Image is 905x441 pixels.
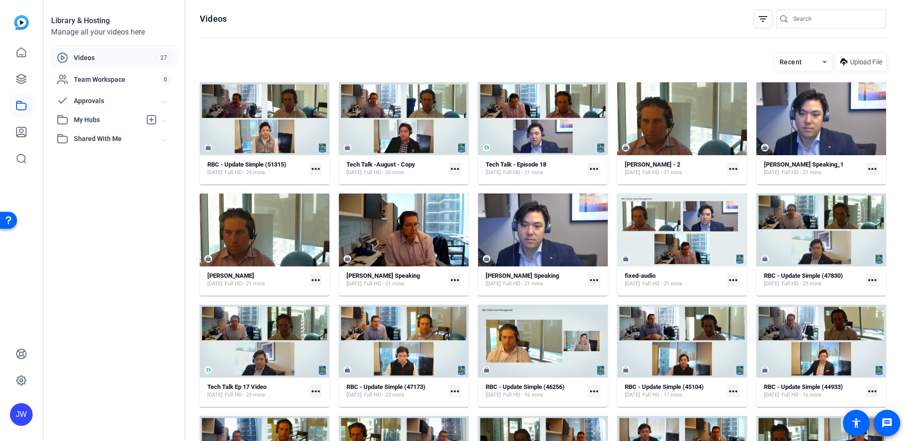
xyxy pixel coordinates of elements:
[764,280,779,288] span: [DATE]
[486,280,501,288] span: [DATE]
[781,391,822,399] span: Full HD - 16 mins
[449,163,461,175] mat-icon: more_horiz
[346,161,415,168] strong: Tech Talk -August - Copy
[503,391,543,399] span: Full HD - 16 mins
[225,280,265,288] span: Full HD - 21 mins
[10,403,33,426] div: JW
[836,53,886,71] button: Upload File
[764,272,843,279] strong: RBC - Update Simple (47830)
[851,417,862,429] mat-icon: accessibility
[625,272,723,288] a: fixed-audio[DATE]Full HD - 21 mins
[74,96,162,106] span: Approvals
[207,272,254,279] strong: [PERSON_NAME]
[486,169,501,176] span: [DATE]
[51,110,177,129] mat-expansion-panel-header: My Hubs
[364,169,404,176] span: Full HD - 26 mins
[503,280,543,288] span: Full HD - 21 mins
[225,391,265,399] span: Full HD - 23 mins
[74,115,141,125] span: My Hubs
[764,391,779,399] span: [DATE]
[764,383,843,390] strong: RBC - Update Simple (44933)
[207,383,306,399] a: Tech Talk Ep 17 Video[DATE]Full HD - 23 mins
[51,26,177,38] div: Manage all your videos here
[74,53,156,62] span: Videos
[51,15,177,26] div: Library & Hosting
[625,383,704,390] strong: RBC - Update Simple (45104)
[346,391,362,399] span: [DATE]
[310,274,322,286] mat-icon: more_horiz
[727,385,739,397] mat-icon: more_horiz
[74,75,160,84] span: Team Workspace
[310,163,322,175] mat-icon: more_horiz
[625,272,656,279] strong: fixed-audio
[625,169,640,176] span: [DATE]
[74,134,162,144] span: Shared With Me
[346,272,420,279] strong: [PERSON_NAME] Speaking
[51,91,177,110] mat-expansion-panel-header: Approvals
[449,385,461,397] mat-icon: more_horiz
[764,161,862,176] a: [PERSON_NAME] Speaking_1[DATE]Full HD - 21 mins
[486,383,584,399] a: RBC - Update Simple (46256)[DATE]Full HD - 16 mins
[881,417,893,429] mat-icon: message
[486,272,584,288] a: [PERSON_NAME] Speaking[DATE]Full HD - 21 mins
[757,13,769,25] mat-icon: filter_list
[866,163,878,175] mat-icon: more_horiz
[780,58,802,66] span: Recent
[346,161,445,176] a: Tech Talk -August - Copy[DATE]Full HD - 26 mins
[781,280,822,288] span: Full HD - 23 mins
[486,161,584,176] a: Tech Talk - Episode 18[DATE]Full HD - 21 mins
[207,161,306,176] a: RBC - Update Simple (51315)[DATE]Full HD - 25 mins
[850,57,882,67] span: Upload File
[160,74,171,85] span: 0
[207,169,222,176] span: [DATE]
[486,391,501,399] span: [DATE]
[588,385,600,397] mat-icon: more_horiz
[727,274,739,286] mat-icon: more_horiz
[346,280,362,288] span: [DATE]
[793,13,878,25] input: Search
[625,161,680,168] strong: [PERSON_NAME] - 2
[346,383,445,399] a: RBC - Update Simple (47173)[DATE]Full HD - 23 mins
[866,274,878,286] mat-icon: more_horiz
[364,280,404,288] span: Full HD - 21 mins
[200,13,227,25] h1: Videos
[642,169,683,176] span: Full HD - 21 mins
[207,280,222,288] span: [DATE]
[207,161,286,168] strong: RBC - Update Simple (51315)
[727,163,739,175] mat-icon: more_horiz
[764,161,843,168] strong: [PERSON_NAME] Speaking_1
[764,383,862,399] a: RBC - Update Simple (44933)[DATE]Full HD - 16 mins
[225,169,265,176] span: Full HD - 25 mins
[588,274,600,286] mat-icon: more_horiz
[486,161,546,168] strong: Tech Talk - Episode 18
[310,385,322,397] mat-icon: more_horiz
[625,161,723,176] a: [PERSON_NAME] - 2[DATE]Full HD - 21 mins
[346,272,445,288] a: [PERSON_NAME] Speaking[DATE]Full HD - 21 mins
[764,272,862,288] a: RBC - Update Simple (47830)[DATE]Full HD - 23 mins
[14,15,29,30] img: blue-gradient.svg
[346,383,426,390] strong: RBC - Update Simple (47173)
[625,383,723,399] a: RBC - Update Simple (45104)[DATE]Full HD - 17 mins
[503,169,543,176] span: Full HD - 21 mins
[51,129,177,148] mat-expansion-panel-header: Shared With Me
[449,274,461,286] mat-icon: more_horiz
[588,163,600,175] mat-icon: more_horiz
[781,169,822,176] span: Full HD - 21 mins
[346,169,362,176] span: [DATE]
[642,391,683,399] span: Full HD - 17 mins
[625,280,640,288] span: [DATE]
[207,391,222,399] span: [DATE]
[866,385,878,397] mat-icon: more_horiz
[486,383,565,390] strong: RBC - Update Simple (46256)
[156,53,171,63] span: 27
[486,272,559,279] strong: [PERSON_NAME] Speaking
[207,272,306,288] a: [PERSON_NAME][DATE]Full HD - 21 mins
[364,391,404,399] span: Full HD - 23 mins
[642,280,683,288] span: Full HD - 21 mins
[625,391,640,399] span: [DATE]
[764,169,779,176] span: [DATE]
[207,383,266,390] strong: Tech Talk Ep 17 Video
